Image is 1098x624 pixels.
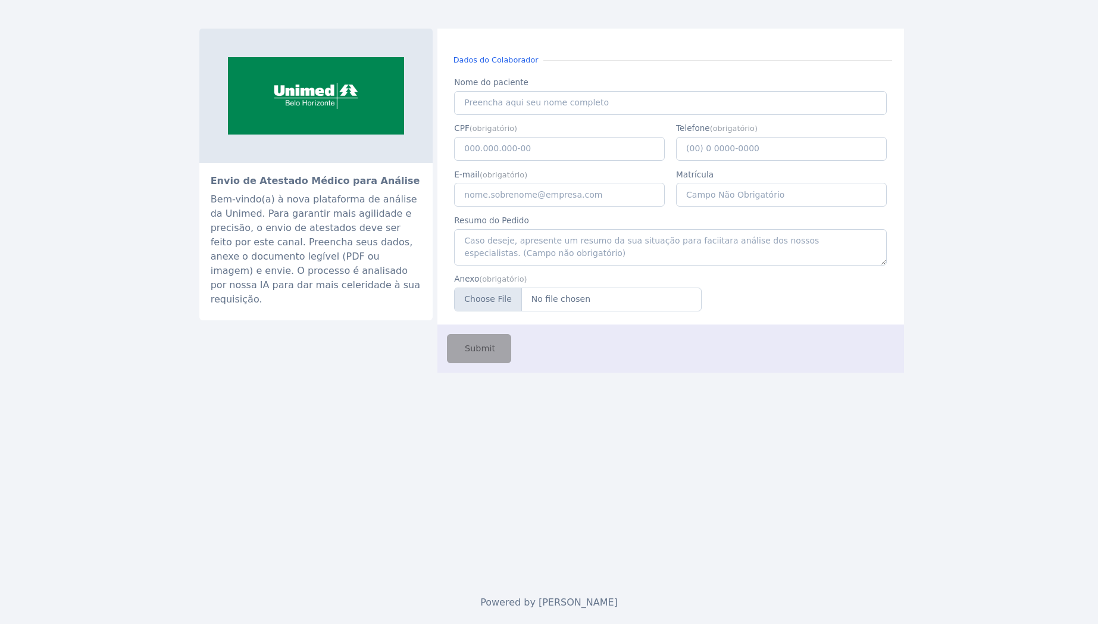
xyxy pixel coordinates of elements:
input: nome.sobrenome@empresa.com [454,183,665,207]
input: Anexe-se aqui seu atestado (PDF ou Imagem) [454,288,702,311]
input: (00) 0 0000-0000 [676,137,887,161]
small: (obrigatório) [470,124,517,133]
small: (obrigatório) [479,274,527,283]
small: (obrigatório) [480,170,527,179]
label: Telefone [676,122,887,134]
label: Nome do paciente [454,76,886,88]
small: Dados do Colaborador [449,54,543,65]
h2: Envio de Atestado Médico para Análise [211,174,421,188]
span: Powered by [PERSON_NAME] [480,597,618,608]
label: Resumo do Pedido [454,214,886,226]
label: CPF [454,122,665,134]
label: E-mail [454,169,665,180]
input: Campo Não Obrigatório [676,183,887,207]
label: Matrícula [676,169,887,180]
input: Preencha aqui seu nome completo [454,91,886,115]
small: (obrigatório) [710,124,758,133]
img: sistemaocemg.coop.br-unimed-bh-e-eleita-a-melhor-empresa-de-planos-de-saude-do-brasil-giro-2.png [199,29,433,163]
label: Anexo [454,273,702,285]
div: Bem-vindo(a) à nova plataforma de análise da Unimed. Para garantir mais agilidade e precisão, o e... [211,192,421,307]
input: 000.000.000-00 [454,137,665,161]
